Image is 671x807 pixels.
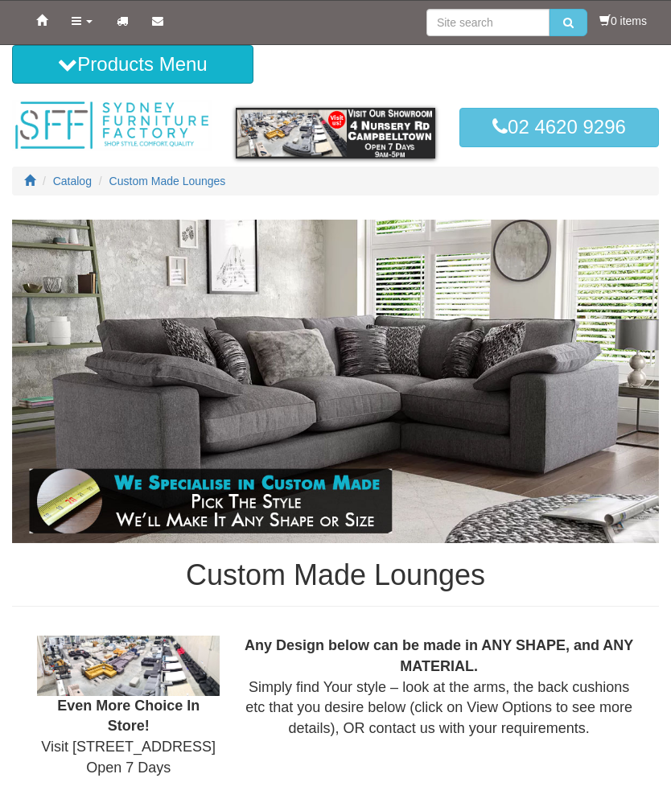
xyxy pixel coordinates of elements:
div: Simply find Your style – look at the arms, the back cushions etc that you desire below (click on ... [232,636,646,739]
img: Sydney Furniture Factory [12,100,212,151]
img: Showroom [37,636,220,695]
button: Products Menu [12,45,253,84]
a: 02 4620 9296 [459,108,659,146]
a: Catalog [53,175,92,187]
img: showroom.gif [236,108,435,158]
b: Any Design below can be made in ANY SHAPE, and ANY MATERIAL. [245,637,633,674]
img: Custom Made Lounges [12,220,659,543]
li: 0 items [599,13,647,29]
h1: Custom Made Lounges [12,559,659,591]
b: Even More Choice In Store! [57,698,200,735]
a: Custom Made Lounges [109,175,226,187]
input: Site search [426,9,550,36]
div: Visit [STREET_ADDRESS] Open 7 Days [25,636,232,778]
